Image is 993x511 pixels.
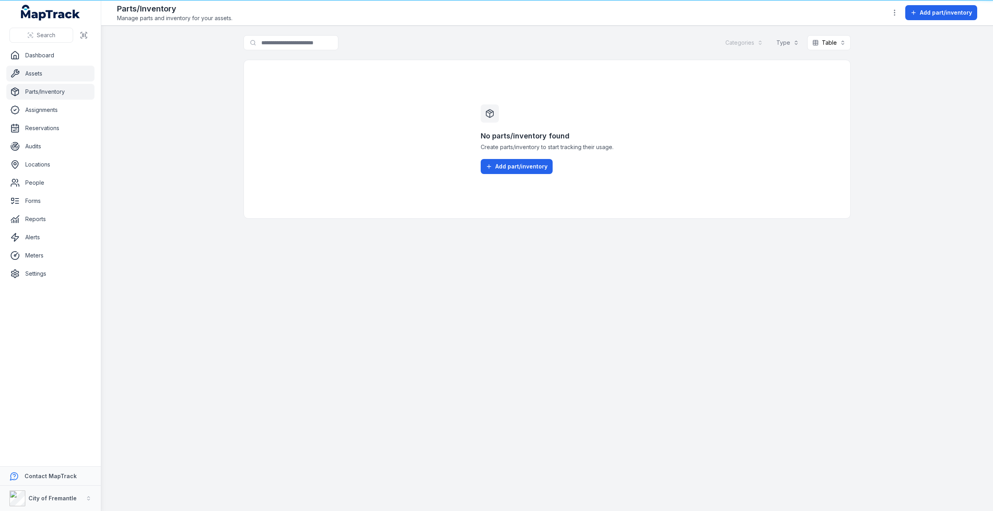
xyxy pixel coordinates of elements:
[6,211,94,227] a: Reports
[21,5,80,21] a: MapTrack
[771,35,804,50] button: Type
[6,84,94,100] a: Parts/Inventory
[6,248,94,263] a: Meters
[9,28,73,43] button: Search
[905,5,977,20] button: Add part/inventory
[807,35,851,50] button: Table
[6,138,94,154] a: Audits
[37,31,55,39] span: Search
[6,229,94,245] a: Alerts
[920,9,972,17] span: Add part/inventory
[117,3,232,14] h2: Parts/Inventory
[25,473,77,479] strong: Contact MapTrack
[28,495,77,502] strong: City of Fremantle
[6,102,94,118] a: Assignments
[6,175,94,191] a: People
[6,193,94,209] a: Forms
[6,266,94,282] a: Settings
[481,159,553,174] button: Add part/inventory
[495,163,547,170] span: Add part/inventory
[6,120,94,136] a: Reservations
[6,47,94,63] a: Dashboard
[117,14,232,22] span: Manage parts and inventory for your assets.
[6,157,94,172] a: Locations
[481,143,614,151] span: Create parts/inventory to start tracking their usage.
[6,66,94,81] a: Assets
[481,131,614,142] h3: No parts/inventory found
